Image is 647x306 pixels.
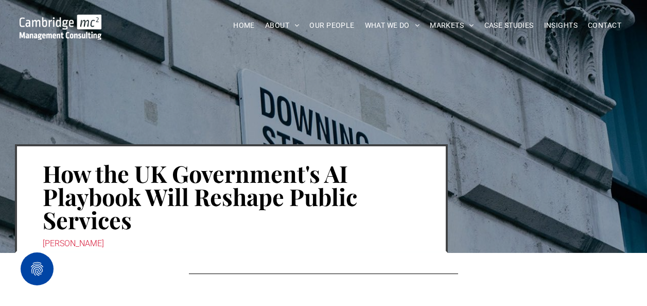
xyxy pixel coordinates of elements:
a: MARKETS [425,18,479,33]
a: ABOUT [260,18,305,33]
a: WHAT WE DO [360,18,425,33]
a: OUR PEOPLE [304,18,359,33]
a: CASE STUDIES [479,18,539,33]
h1: How the UK Government's AI Playbook Will Reshape Public Services [43,161,420,232]
a: CONTACT [583,18,626,33]
a: INSIGHTS [539,18,583,33]
a: HOME [228,18,260,33]
img: Go to Homepage [20,14,102,40]
div: [PERSON_NAME] [43,236,420,251]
